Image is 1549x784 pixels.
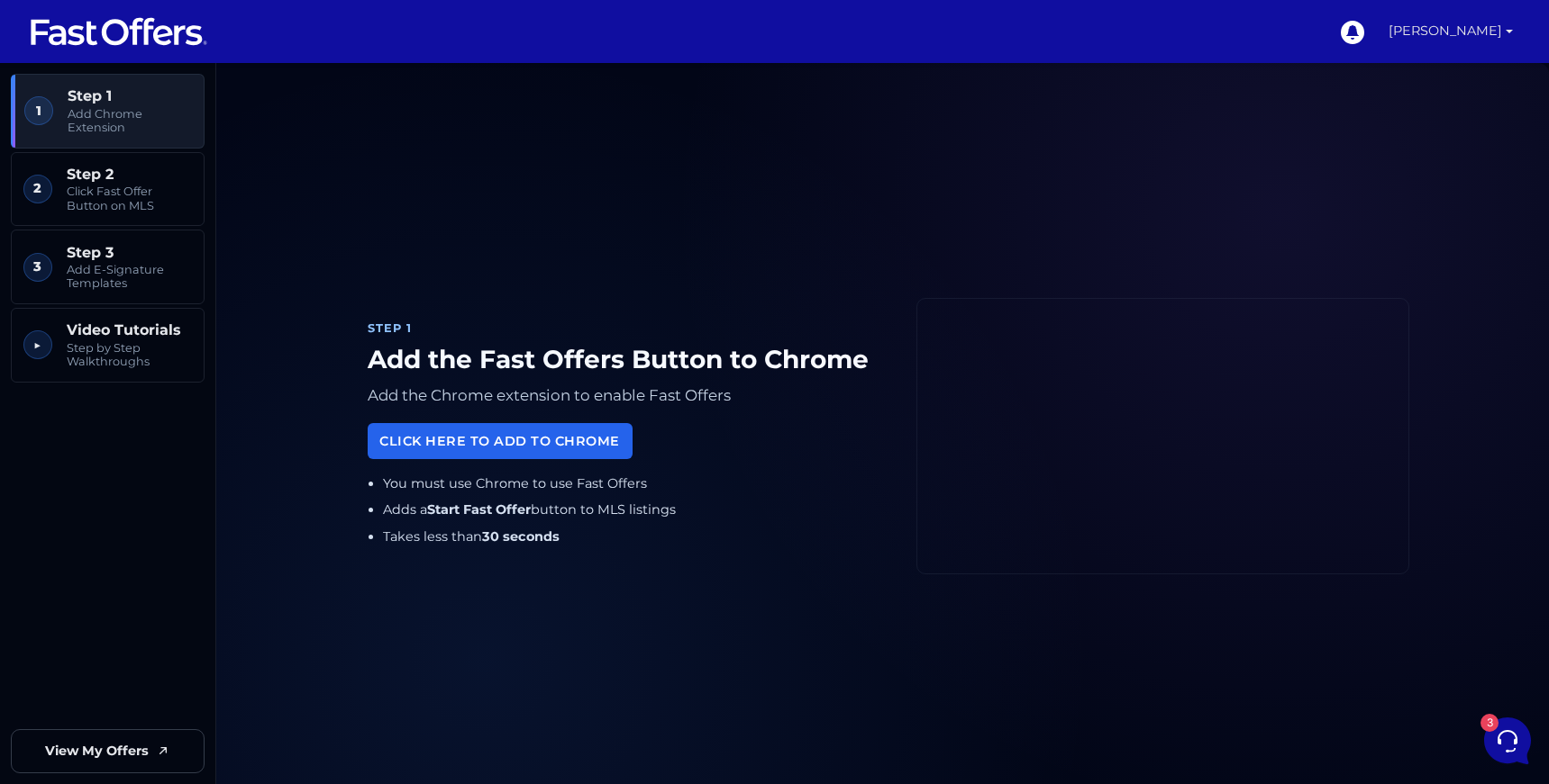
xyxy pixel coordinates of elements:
[29,101,146,115] span: Your Conversations
[482,528,560,545] strong: 30 seconds
[24,96,53,125] span: 1
[23,330,52,359] span: ▶︎
[23,253,52,282] span: 3
[314,151,332,169] span: 1
[180,576,193,589] span: 3
[68,107,192,135] span: Add Chrome Extension
[76,221,286,239] p: How to Use NEW Authentisign Templates, Full Walkthrough Tutorial: [URL][DOMAIN_NAME]
[296,199,332,215] p: [DATE]
[296,130,332,146] p: [DATE]
[67,166,192,183] span: Step 2
[29,325,123,339] span: Find an Answer
[11,230,205,304] a: 3 Step 3 Add E-Signature Templates
[67,185,192,212] span: Click Fast Offer Button on MLS
[383,500,888,520] li: Adds a button to MLS listings
[427,501,531,518] strong: Start Fast Offer
[1481,714,1535,768] iframe: Customerly Messenger Launcher
[155,603,206,619] p: Messages
[45,741,149,761] span: View My Offers
[235,578,346,619] button: Help
[130,264,252,278] span: Start a Conversation
[67,244,192,261] span: Step 3
[22,122,339,176] a: Fast Offers SupportHuge Announcement: [URL][DOMAIN_NAME][DATE]1
[917,299,1408,574] iframe: Fast Offers Chrome Extension
[224,325,332,339] a: Open Help Center
[125,578,236,619] button: 3Messages
[11,729,205,773] a: View My Offers
[314,221,332,239] span: 1
[67,341,192,369] span: Step by Step Walkthroughs
[291,101,332,115] a: See all
[76,199,286,217] span: Fast Offers Support
[76,130,286,148] span: Fast Offers Support
[14,14,303,72] h2: Hello [PERSON_NAME] 👋
[76,151,286,169] p: Huge Announcement: [URL][DOMAIN_NAME]
[29,201,65,237] img: dark
[23,175,52,203] span: 2
[11,152,205,227] a: 2 Step 2 Click Fast Offer Button on MLS
[11,74,205,149] a: 1 Step 1 Add Chrome Extension
[279,603,303,619] p: Help
[67,321,192,338] span: Video Tutorials
[67,263,192,291] span: Add E-Signature Templates
[29,131,65,167] img: dark
[11,308,205,383] a: ▶︎ Video Tutorials Step by Step Walkthroughs
[368,423,633,458] a: Click Here to Add to Chrome
[14,578,125,619] button: Home
[41,364,295,382] input: Search for an Article...
[368,383,888,409] p: Add the Chrome extension to enable Fast Offers
[368,345,888,375] h1: Add the Fast Offers Button to Chrome
[54,603,85,619] p: Home
[383,473,888,494] li: You must use Chrome to use Fast Offers
[68,87,192,104] span: Step 1
[22,192,339,246] a: Fast Offers SupportHow to Use NEW Authentisign Templates, Full Walkthrough Tutorial: [URL][DOMAIN...
[383,527,888,547] li: Takes less than
[368,320,888,338] div: Step 1
[29,253,332,289] button: Start a Conversation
